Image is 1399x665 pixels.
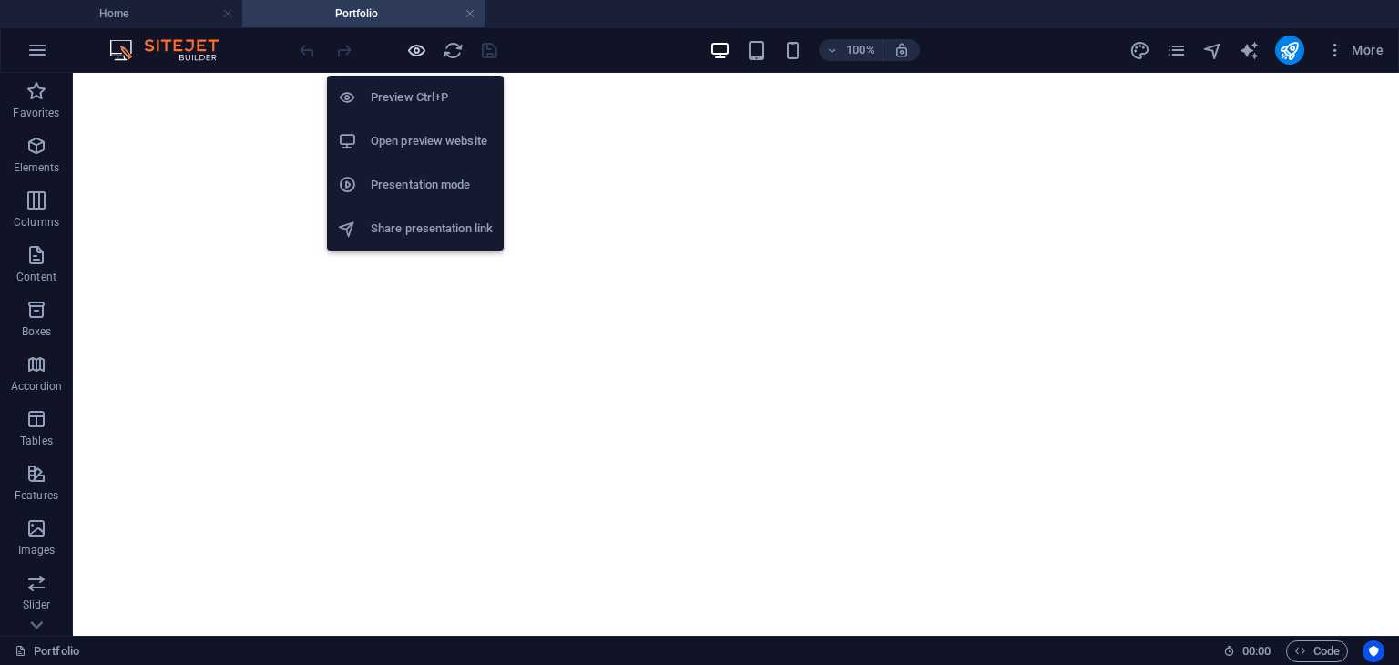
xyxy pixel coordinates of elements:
i: Design (Ctrl+Alt+Y) [1129,40,1150,61]
p: Images [18,543,56,558]
span: More [1326,41,1384,59]
button: reload [442,39,464,61]
p: Boxes [22,324,52,339]
h6: 100% [846,39,875,61]
p: Favorites [13,106,59,120]
button: text_generator [1239,39,1261,61]
button: publish [1275,36,1304,65]
p: Columns [14,215,59,230]
p: Content [16,270,56,284]
i: Pages (Ctrl+Alt+S) [1166,40,1187,61]
p: Slider [23,598,51,612]
i: On resize automatically adjust zoom level to fit chosen device. [894,42,910,58]
h4: Portfolio [242,4,485,24]
p: Elements [14,160,60,175]
p: Accordion [11,379,62,394]
i: Publish [1279,40,1300,61]
button: pages [1166,39,1188,61]
h6: Share presentation link [371,218,493,240]
button: Code [1286,640,1348,662]
span: 00 00 [1242,640,1271,662]
a: Click to cancel selection. Double-click to open Pages [15,640,79,662]
button: Usercentrics [1363,640,1384,662]
h6: Preview Ctrl+P [371,87,493,108]
h6: Open preview website [371,130,493,152]
i: Reload page [443,40,464,61]
button: 100% [819,39,883,61]
h6: Session time [1223,640,1271,662]
button: More [1319,36,1391,65]
img: Editor Logo [105,39,241,61]
button: design [1129,39,1151,61]
h6: Presentation mode [371,174,493,196]
i: AI Writer [1239,40,1260,61]
i: Navigator [1202,40,1223,61]
p: Features [15,488,58,503]
span: : [1255,644,1258,658]
button: navigator [1202,39,1224,61]
span: Code [1294,640,1340,662]
p: Tables [20,434,53,448]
